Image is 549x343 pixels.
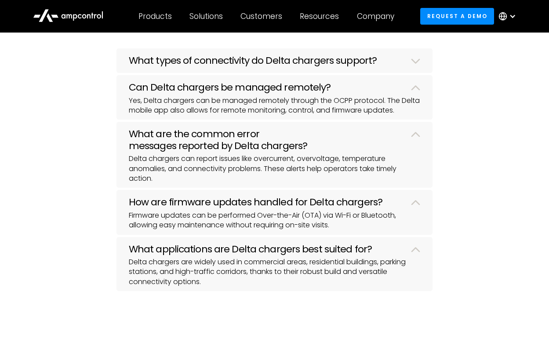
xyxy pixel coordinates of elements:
h3: Can Delta chargers be managed remotely? [129,82,331,93]
div: Customers [240,11,282,21]
img: Dropdown Arrow [411,132,420,137]
p: Delta chargers are widely used in commercial areas, residential buildings, parking stations, and ... [129,257,420,287]
div: Solutions [189,11,223,21]
div: Resources [300,11,339,21]
img: Dropdown Arrow [411,85,420,91]
img: Dropdown Arrow [411,58,420,64]
p: Yes, Delta chargers can be managed remotely through the OCPP protocol. The Delta mobile app also ... [129,96,420,116]
h3: What applications are Delta chargers best suited for? [129,244,372,255]
h3: How are firmware updates handled for Delta chargers? [129,197,382,208]
p: Delta chargers can report issues like overcurrent, overvoltage, temperature anomalies, and connec... [129,154,420,183]
img: Dropdown Arrow [411,247,420,252]
p: Firmware updates can be performed Over-the-Air (OTA) via Wi-Fi or Bluetooth, allowing easy mainte... [129,211,420,230]
div: Company [357,11,394,21]
div: Products [138,11,172,21]
img: Dropdown Arrow [411,200,420,205]
h3: What are the common error messages reported by Delta chargers? [129,128,400,152]
a: Request a demo [420,8,494,24]
h3: What types of connectivity do Delta chargers support? [129,55,377,66]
